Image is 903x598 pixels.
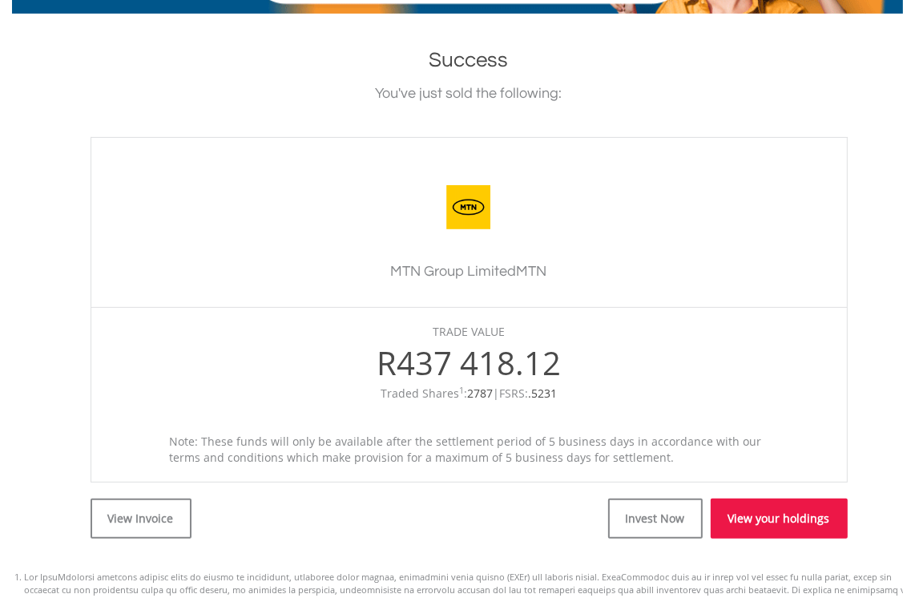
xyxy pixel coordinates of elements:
[711,499,848,539] a: View your holdings
[107,386,831,402] div: |
[381,386,493,401] span: Traded Shares :
[517,264,547,279] span: MTN
[377,341,561,385] span: R437 418.12
[467,386,493,401] span: 2787
[499,386,557,401] span: FSRS:
[459,385,464,396] sup: 1
[608,499,703,539] a: Invest Now
[409,170,529,244] img: EQU.ZA.MTN.png
[157,434,780,466] div: Note: These funds will only be available after the settlement period of 5 business days in accord...
[107,324,831,340] div: TRADE VALUE
[107,261,831,283] h3: MTN Group Limited
[528,386,557,401] span: .5231
[91,499,191,539] a: View Invoice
